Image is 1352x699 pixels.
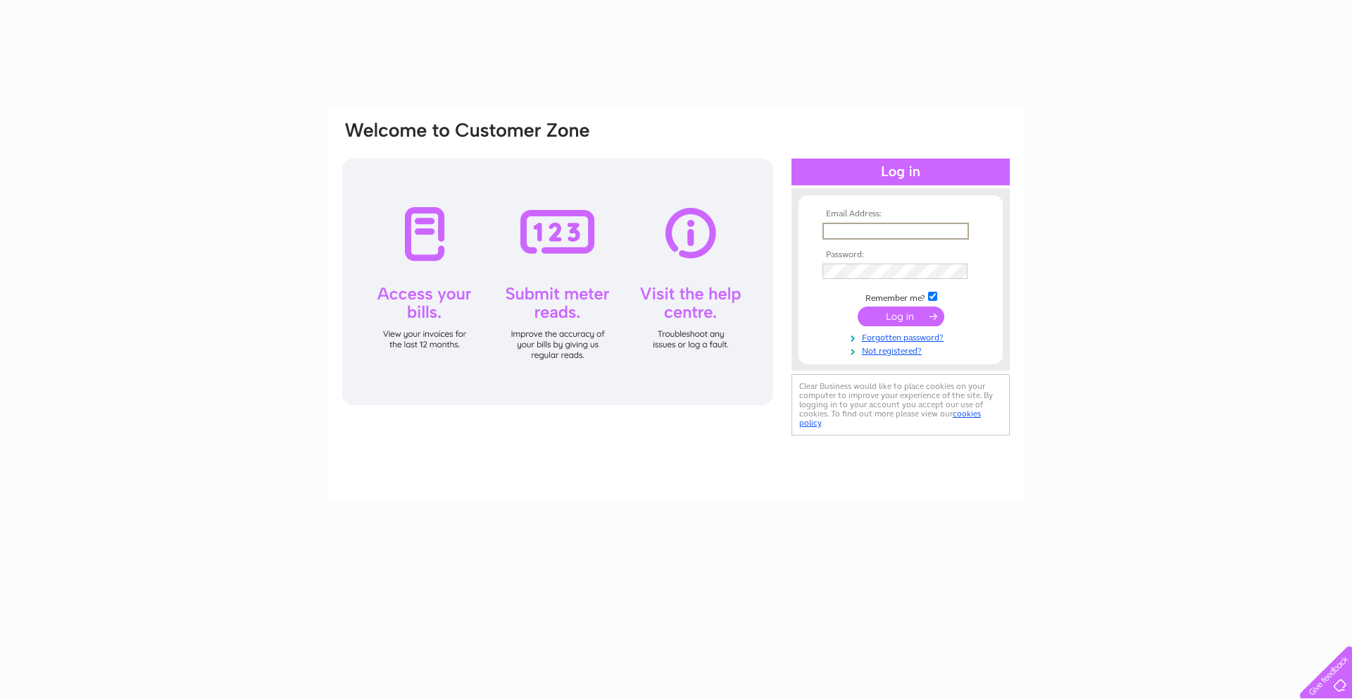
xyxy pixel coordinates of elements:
[819,209,982,219] th: Email Address:
[791,374,1010,435] div: Clear Business would like to place cookies on your computer to improve your experience of the sit...
[822,343,982,357] a: Not registered?
[819,290,982,304] td: Remember me?
[819,250,982,260] th: Password:
[822,330,982,343] a: Forgotten password?
[799,409,981,428] a: cookies policy
[858,307,944,326] input: Submit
